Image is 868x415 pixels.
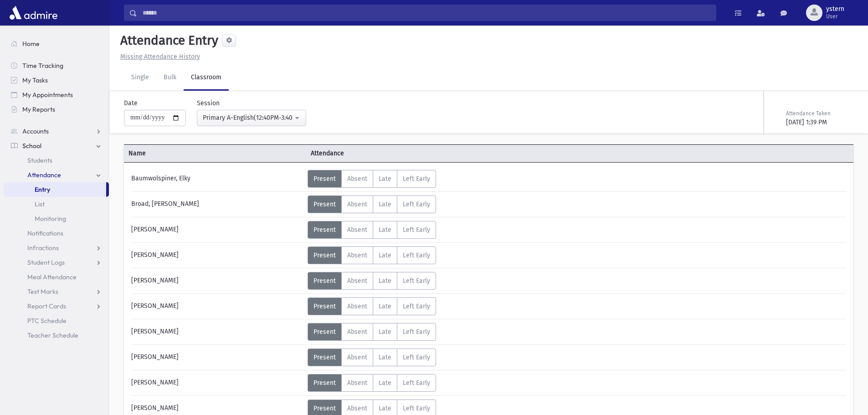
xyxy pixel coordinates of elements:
[347,328,367,336] span: Absent
[403,200,430,208] span: Left Early
[4,226,109,241] a: Notifications
[4,73,109,87] a: My Tasks
[786,109,852,118] div: Attendance Taken
[308,323,436,341] div: AttTypes
[403,328,430,336] span: Left Early
[35,185,50,194] span: Entry
[379,200,391,208] span: Late
[4,197,109,211] a: List
[127,246,308,264] div: [PERSON_NAME]
[347,200,367,208] span: Absent
[127,272,308,290] div: [PERSON_NAME]
[4,255,109,270] a: Student Logs
[27,273,77,281] span: Meal Attendance
[197,110,306,126] button: Primary A-English(12:40PM-3:40PM)
[127,348,308,366] div: [PERSON_NAME]
[379,251,391,259] span: Late
[313,302,336,310] span: Present
[4,313,109,328] a: PTC Schedule
[35,215,66,223] span: Monitoring
[308,348,436,366] div: AttTypes
[22,105,55,113] span: My Reports
[22,142,41,150] span: School
[308,272,436,290] div: AttTypes
[4,328,109,343] a: Teacher Schedule
[4,102,109,117] a: My Reports
[313,379,336,387] span: Present
[379,226,391,234] span: Late
[27,244,59,252] span: Infractions
[403,405,430,412] span: Left Early
[379,328,391,336] span: Late
[347,175,367,183] span: Absent
[27,302,66,310] span: Report Cards
[4,299,109,313] a: Report Cards
[27,287,58,296] span: Test Marks
[379,175,391,183] span: Late
[313,328,336,336] span: Present
[4,211,109,226] a: Monitoring
[826,13,844,20] span: User
[403,302,430,310] span: Left Early
[4,138,109,153] a: School
[120,53,200,61] u: Missing Attendance History
[379,277,391,285] span: Late
[127,297,308,315] div: [PERSON_NAME]
[203,113,293,123] div: Primary A-English(12:40PM-3:40PM)
[27,229,63,237] span: Notifications
[313,405,336,412] span: Present
[403,226,430,234] span: Left Early
[347,251,367,259] span: Absent
[347,277,367,285] span: Absent
[7,4,60,22] img: AdmirePro
[347,405,367,412] span: Absent
[27,171,61,179] span: Attendance
[117,53,200,61] a: Missing Attendance History
[347,302,367,310] span: Absent
[4,182,106,197] a: Entry
[4,124,109,138] a: Accounts
[156,65,184,91] a: Bulk
[308,374,436,392] div: AttTypes
[313,175,336,183] span: Present
[313,251,336,259] span: Present
[347,379,367,387] span: Absent
[137,5,716,21] input: Search
[4,87,109,102] a: My Appointments
[127,374,308,392] div: [PERSON_NAME]
[27,317,67,325] span: PTC Schedule
[124,149,306,158] span: Name
[117,33,218,48] h5: Attendance Entry
[4,270,109,284] a: Meal Attendance
[4,241,109,255] a: Infractions
[4,58,109,73] a: Time Tracking
[308,170,436,188] div: AttTypes
[786,118,852,127] div: [DATE] 1:39 PM
[403,379,430,387] span: Left Early
[4,153,109,168] a: Students
[127,221,308,239] div: [PERSON_NAME]
[308,221,436,239] div: AttTypes
[403,277,430,285] span: Left Early
[184,65,229,91] a: Classroom
[313,354,336,361] span: Present
[347,354,367,361] span: Absent
[27,331,78,339] span: Teacher Schedule
[22,40,40,48] span: Home
[313,226,336,234] span: Present
[22,76,48,84] span: My Tasks
[379,405,391,412] span: Late
[347,226,367,234] span: Absent
[22,61,63,70] span: Time Tracking
[308,297,436,315] div: AttTypes
[306,149,488,158] span: Attendance
[313,200,336,208] span: Present
[124,98,138,108] label: Date
[379,302,391,310] span: Late
[22,127,49,135] span: Accounts
[379,379,391,387] span: Late
[22,91,73,99] span: My Appointments
[197,98,220,108] label: Session
[403,354,430,361] span: Left Early
[127,195,308,213] div: Broad, [PERSON_NAME]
